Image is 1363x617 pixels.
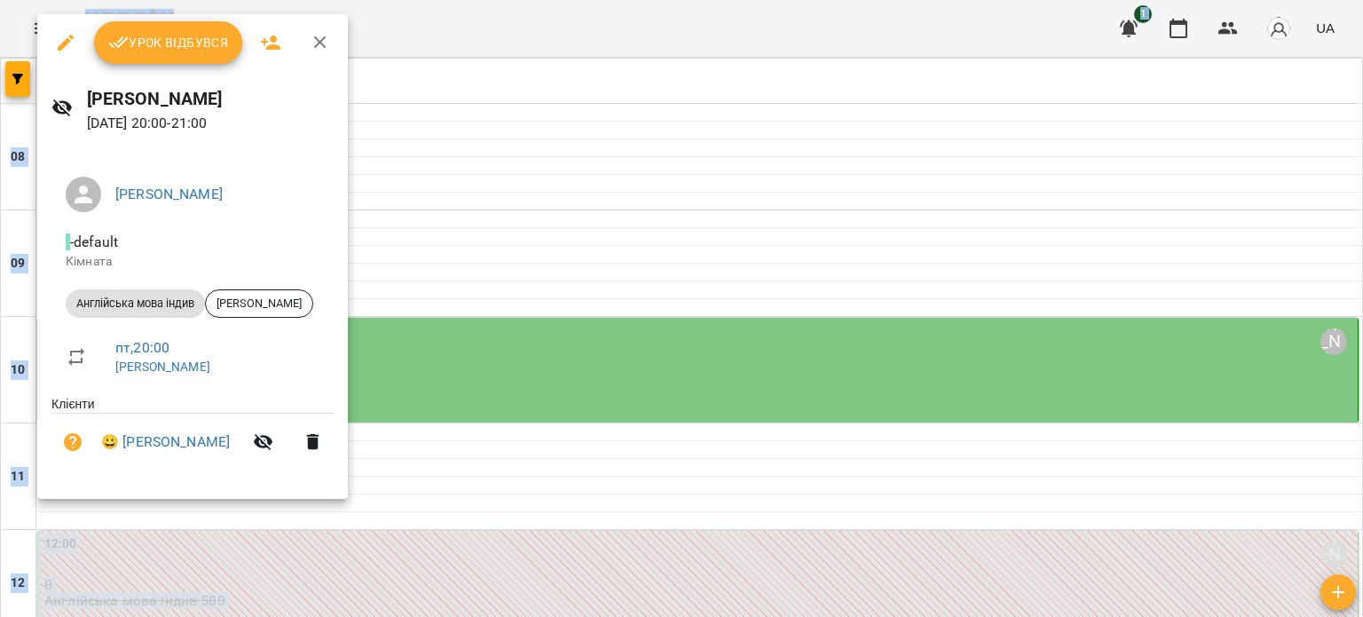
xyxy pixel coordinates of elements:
[51,421,94,463] button: Візит ще не сплачено. Додати оплату?
[87,113,335,134] p: [DATE] 20:00 - 21:00
[66,253,319,271] p: Кімната
[206,296,312,312] span: [PERSON_NAME]
[115,186,223,202] a: [PERSON_NAME]
[51,395,334,478] ul: Клієнти
[66,296,205,312] span: Англійська мова індив
[115,360,210,374] a: [PERSON_NAME]
[94,21,243,64] button: Урок відбувся
[101,431,230,453] a: 😀 [PERSON_NAME]
[87,85,335,113] h6: [PERSON_NAME]
[108,32,229,53] span: Урок відбувся
[66,233,122,250] span: - default
[115,339,169,356] a: пт , 20:00
[205,289,313,318] div: [PERSON_NAME]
